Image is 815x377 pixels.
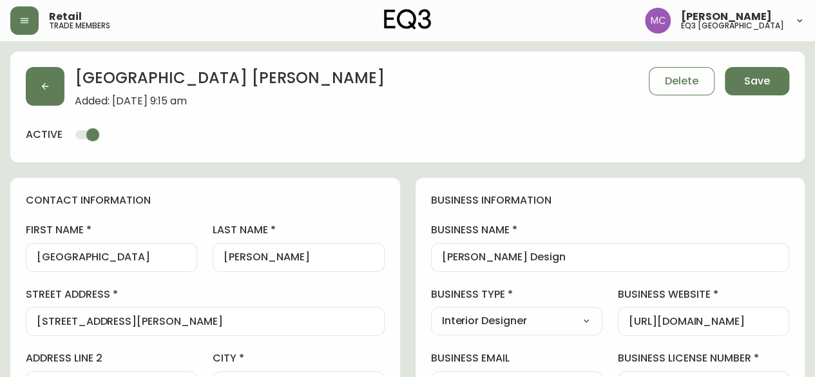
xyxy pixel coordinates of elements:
[645,8,671,34] img: 6dbdb61c5655a9a555815750a11666cc
[431,351,602,365] label: business email
[213,351,384,365] label: city
[26,128,62,142] h4: active
[26,287,385,302] label: street address
[681,12,772,22] span: [PERSON_NAME]
[618,287,789,302] label: business website
[618,351,789,365] label: business license number
[75,67,385,95] h2: [GEOGRAPHIC_DATA] [PERSON_NAME]
[49,22,110,30] h5: trade members
[49,12,82,22] span: Retail
[681,22,784,30] h5: eq3 [GEOGRAPHIC_DATA]
[26,223,197,237] label: first name
[213,223,384,237] label: last name
[26,351,197,365] label: address line 2
[384,9,432,30] img: logo
[725,67,789,95] button: Save
[431,287,602,302] label: business type
[26,193,385,208] h4: contact information
[75,95,385,107] span: Added: [DATE] 9:15 am
[431,223,790,237] label: business name
[649,67,714,95] button: Delete
[665,74,698,88] span: Delete
[744,74,770,88] span: Save
[431,193,790,208] h4: business information
[629,315,778,327] input: https://www.designshop.com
